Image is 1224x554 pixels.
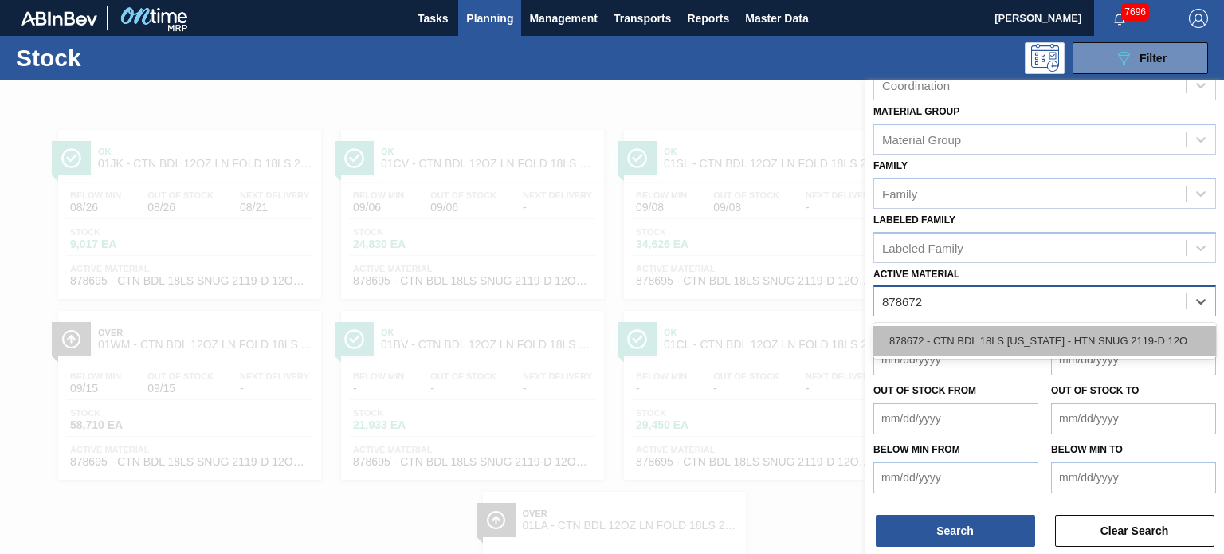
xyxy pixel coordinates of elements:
[873,160,908,171] label: Family
[529,9,598,28] span: Management
[873,462,1038,493] input: mm/dd/yyyy
[873,344,1038,375] input: mm/dd/yyyy
[16,49,245,67] h1: Stock
[873,269,959,280] label: Active Material
[1189,9,1208,28] img: Logout
[1051,403,1216,434] input: mm/dd/yyyy
[873,444,960,455] label: Below Min from
[873,326,1216,356] div: 878672 - CTN BDL 18LS [US_STATE] - HTN SNUG 2119-D 12O
[1140,52,1167,65] span: Filter
[614,9,671,28] span: Transports
[1051,444,1123,455] label: Below Min to
[882,187,917,200] div: Family
[1025,42,1065,74] div: Programming: no user selected
[882,241,963,254] div: Labeled Family
[1121,3,1149,21] span: 7696
[882,79,950,92] div: Coordination
[466,9,513,28] span: Planning
[21,11,97,26] img: TNhmsLtSVTkK8tSr43FrP2fwEKptu5GPRR3wAAAABJRU5ErkJggg==
[882,132,961,146] div: Material Group
[1051,462,1216,493] input: mm/dd/yyyy
[1094,7,1145,29] button: Notifications
[415,9,450,28] span: Tasks
[873,106,959,117] label: Material Group
[1073,42,1208,74] button: Filter
[873,403,1038,434] input: mm/dd/yyyy
[1051,344,1216,375] input: mm/dd/yyyy
[687,9,729,28] span: Reports
[745,9,808,28] span: Master Data
[873,214,955,226] label: Labeled Family
[873,385,976,396] label: Out of Stock from
[1051,385,1139,396] label: Out of Stock to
